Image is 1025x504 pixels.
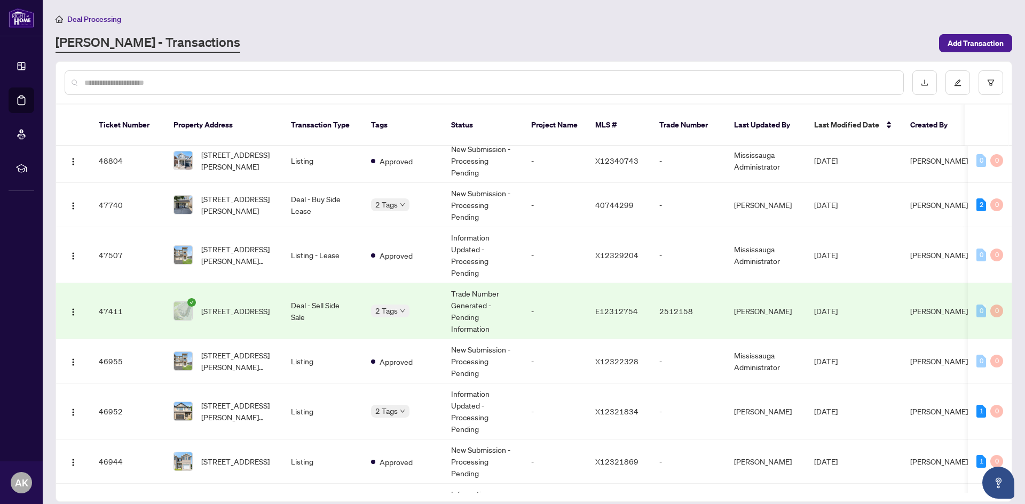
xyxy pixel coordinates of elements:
button: Logo [65,353,82,370]
td: New Submission - Processing Pending [443,439,523,484]
th: MLS # [587,105,651,146]
td: 47411 [90,283,165,339]
td: - [523,339,587,383]
span: [DATE] [814,356,838,366]
div: 0 [976,305,986,317]
td: - [523,183,587,227]
div: 0 [976,249,986,261]
span: 40744299 [595,200,634,210]
span: Add Transaction [948,35,1004,52]
td: New Submission - Processing Pending [443,339,523,383]
span: 2 Tags [375,405,398,417]
span: X12340743 [595,156,638,165]
span: [PERSON_NAME] [910,457,968,466]
span: Approved [380,250,413,261]
span: E12312754 [595,306,638,316]
img: thumbnail-img [174,402,192,420]
td: - [523,227,587,283]
span: [STREET_ADDRESS][PERSON_NAME][PERSON_NAME] [201,243,274,267]
span: [DATE] [814,200,838,210]
span: [PERSON_NAME] [910,306,968,316]
img: Logo [69,157,77,166]
th: Property Address [165,105,282,146]
span: down [400,409,405,414]
span: [PERSON_NAME] [910,250,968,260]
img: thumbnail-img [174,352,192,370]
span: [PERSON_NAME] [910,156,968,165]
img: logo [9,8,34,28]
span: X12321869 [595,457,638,466]
img: Logo [69,458,77,467]
img: Logo [69,408,77,417]
td: 46944 [90,439,165,484]
th: Project Name [523,105,587,146]
th: Created By [902,105,966,146]
span: [STREET_ADDRESS][PERSON_NAME][PERSON_NAME] [201,399,274,423]
td: - [523,283,587,339]
button: Logo [65,246,82,263]
div: 0 [990,154,1003,167]
span: [DATE] [814,156,838,165]
td: - [523,139,587,183]
th: Transaction Type [282,105,362,146]
span: check-circle [187,298,196,307]
span: [PERSON_NAME] [910,406,968,416]
img: Logo [69,252,77,260]
img: Logo [69,202,77,210]
a: [PERSON_NAME] - Transactions [56,34,240,53]
td: [PERSON_NAME] [726,383,806,439]
span: [PERSON_NAME] [910,200,968,210]
span: 2 Tags [375,198,398,211]
img: thumbnail-img [174,302,192,320]
img: thumbnail-img [174,151,192,170]
th: Tags [362,105,443,146]
button: download [912,70,937,95]
td: Listing [282,383,362,439]
span: X12322328 [595,356,638,366]
span: AK [15,475,28,490]
td: Listing - Lease [282,227,362,283]
img: thumbnail-img [174,452,192,470]
span: [STREET_ADDRESS] [201,305,270,317]
img: thumbnail-img [174,196,192,214]
div: 0 [990,405,1003,418]
td: New Submission - Processing Pending [443,139,523,183]
img: Logo [69,358,77,366]
td: Listing [282,439,362,484]
div: 1 [976,405,986,418]
div: 2 [976,198,986,211]
span: [STREET_ADDRESS][PERSON_NAME][PERSON_NAME] [201,349,274,373]
td: Mississauga Administrator [726,227,806,283]
button: Logo [65,453,82,470]
td: - [651,139,726,183]
td: Deal - Sell Side Sale [282,283,362,339]
td: 47507 [90,227,165,283]
span: home [56,15,63,23]
span: 2 Tags [375,305,398,317]
th: Ticket Number [90,105,165,146]
td: Mississauga Administrator [726,139,806,183]
span: [STREET_ADDRESS] [201,455,270,467]
div: 0 [990,305,1003,317]
button: Add Transaction [939,34,1012,52]
span: X12329204 [595,250,638,260]
span: Deal Processing [67,14,121,24]
button: Logo [65,403,82,420]
span: Approved [380,155,413,167]
img: thumbnail-img [174,246,192,264]
span: [DATE] [814,250,838,260]
button: Logo [65,196,82,213]
th: Last Updated By [726,105,806,146]
button: Logo [65,152,82,169]
span: edit [954,79,961,86]
span: [PERSON_NAME] [910,356,968,366]
button: Logo [65,302,82,319]
td: - [651,339,726,383]
span: Last Modified Date [814,119,879,131]
div: 0 [976,355,986,367]
td: [PERSON_NAME] [726,439,806,484]
span: [DATE] [814,306,838,316]
span: down [400,202,405,207]
td: Information Updated - Processing Pending [443,383,523,439]
td: 47740 [90,183,165,227]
